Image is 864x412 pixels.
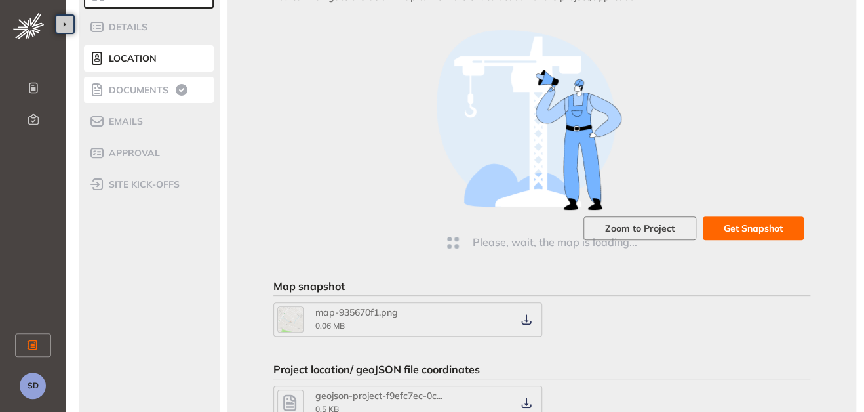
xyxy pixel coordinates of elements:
span: Documents [105,85,168,96]
span: Get Snapshot [724,221,783,236]
span: Emails [105,116,143,127]
span: ... [437,390,442,402]
span: Zoom to Project [605,221,675,236]
div: map-935670f1.png [315,307,446,318]
span: Details [105,22,147,33]
span: Project location/ geoJSON file coordinates [273,363,480,376]
span: Location [105,53,157,64]
span: geojson-project-f9efc7ec-0c [315,390,437,402]
span: Map snapshot [273,279,345,293]
button: Zoom to Project [583,216,696,240]
button: SD [20,373,46,399]
span: 0.06 MB [315,321,345,331]
img: placeholder [437,30,621,210]
span: Please, wait, the map is loading... [473,236,637,253]
div: geojson-project-f9efc7ec-0c01-4c82-8835-e4c3547e64d1.geojson [315,390,446,402]
span: site kick-offs [105,179,180,190]
button: Get Snapshot [703,216,804,240]
img: logo [12,13,45,39]
span: SD [28,381,39,390]
span: Approval [105,148,160,159]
